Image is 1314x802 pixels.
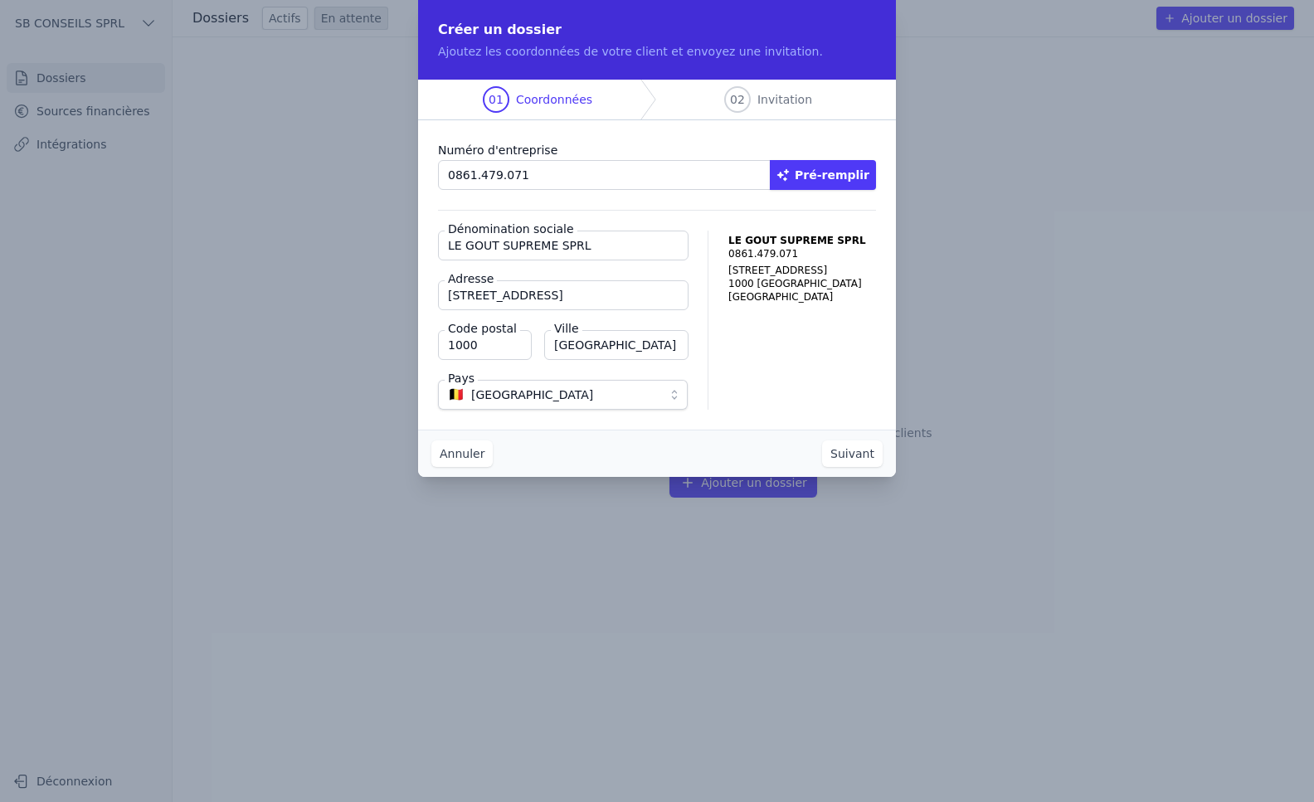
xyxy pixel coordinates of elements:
[822,440,883,467] button: Suivant
[445,221,577,237] label: Dénomination sociale
[471,385,593,405] span: [GEOGRAPHIC_DATA]
[489,91,504,108] span: 01
[445,270,497,287] label: Adresse
[431,440,493,467] button: Annuler
[448,390,465,400] span: 🇧🇪
[418,80,896,120] nav: Progress
[438,43,876,60] p: Ajoutez les coordonnées de votre client et envoyez une invitation.
[730,91,745,108] span: 02
[728,290,876,304] p: [GEOGRAPHIC_DATA]
[728,264,876,277] p: [STREET_ADDRESS]
[770,160,876,190] button: Pré-remplir
[438,20,876,40] h2: Créer un dossier
[757,91,812,108] span: Invitation
[516,91,592,108] span: Coordonnées
[438,140,876,160] label: Numéro d'entreprise
[728,234,876,247] p: LE GOUT SUPREME SPRL
[445,370,478,386] label: Pays
[728,277,876,290] p: 1000 [GEOGRAPHIC_DATA]
[551,320,582,337] label: Ville
[728,247,876,260] p: 0861.479.071
[445,320,520,337] label: Code postal
[438,380,688,410] button: 🇧🇪 [GEOGRAPHIC_DATA]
